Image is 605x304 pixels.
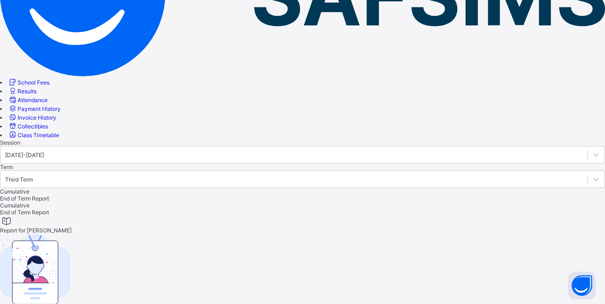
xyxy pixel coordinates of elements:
[8,123,48,130] a: Collectibles
[18,105,61,112] span: Payment History
[8,114,56,121] a: Invoice History
[5,151,44,158] div: [DATE]-[DATE]
[8,79,49,86] a: School Fees
[8,132,59,139] a: Class Timetable
[18,123,48,130] span: Collectibles
[18,114,56,121] span: Invoice History
[8,105,61,112] a: Payment History
[18,88,37,95] span: Results
[18,132,59,139] span: Class Timetable
[5,176,33,182] div: Third Term
[8,88,37,95] a: Results
[568,272,596,299] button: Open asap
[8,97,48,103] a: Attendance
[18,97,48,103] span: Attendance
[18,79,49,86] span: School Fees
